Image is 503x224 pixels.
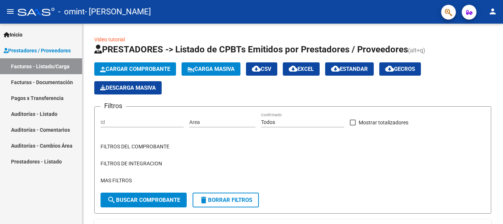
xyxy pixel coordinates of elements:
[58,4,85,20] span: - omint
[283,62,320,76] button: EXCEL
[189,119,200,125] span: Area
[101,101,126,111] h3: Filtros
[385,64,394,73] mat-icon: cloud_download
[101,144,169,149] mat-panel-title: FILTROS DEL COMPROBANTE
[85,4,151,20] span: - [PERSON_NAME]
[101,193,187,207] button: Buscar Comprobante
[107,197,180,203] span: Buscar Comprobante
[289,64,298,73] mat-icon: cloud_download
[4,46,71,55] span: Prestadores / Proveedores
[325,62,374,76] button: Estandar
[101,178,132,183] mat-panel-title: MAS FILTROS
[289,66,314,72] span: EXCEL
[6,7,15,16] mat-icon: menu
[252,64,261,73] mat-icon: cloud_download
[199,196,208,204] mat-icon: delete
[331,66,368,72] span: Estandar
[94,37,125,42] a: Video tutorial
[4,31,22,39] span: Inicio
[331,64,340,73] mat-icon: cloud_download
[94,81,162,94] button: Descarga Masiva
[193,193,259,207] button: Borrar Filtros
[187,66,235,72] span: Carga Masiva
[100,66,170,72] span: Cargar Comprobante
[379,62,421,76] button: Gecros
[385,66,415,72] span: Gecros
[94,81,162,94] app-download-masive: Descarga masiva de comprobantes (adjuntos)
[100,85,156,91] span: Descarga Masiva
[94,62,176,76] button: Cargar Comprobante
[261,119,275,125] span: Todos
[182,62,240,76] button: Carga Masiva
[199,197,252,203] span: Borrar Filtros
[107,196,116,204] mat-icon: search
[246,62,277,76] button: CSV
[359,118,408,127] span: Mostrar totalizadores
[94,44,408,55] span: PRESTADORES -> Listado de CPBTs Emitidos por Prestadores / Proveedores
[408,47,425,54] span: (alt+q)
[101,161,162,166] mat-panel-title: FILTROS DE INTEGRACION
[252,66,271,72] span: CSV
[488,7,497,16] mat-icon: person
